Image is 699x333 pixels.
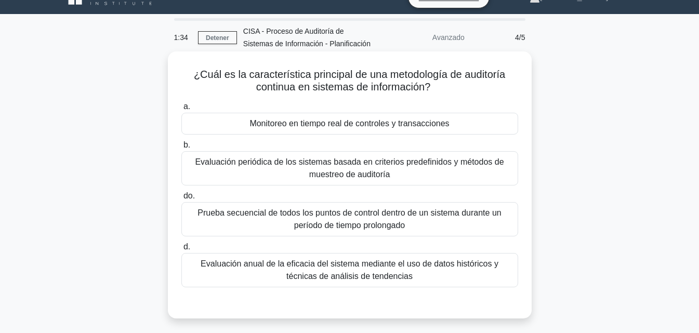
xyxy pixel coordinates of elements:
[432,33,465,42] font: Avanzado
[174,33,188,42] font: 1:34
[195,157,504,179] font: Evaluación periódica de los sistemas basada en criterios predefinidos y métodos de muestreo de au...
[183,102,190,111] font: a.
[206,34,229,42] font: Detener
[249,119,449,128] font: Monitoreo en tiempo real de controles y transacciones
[183,242,190,251] font: d.
[183,140,190,149] font: b.
[194,69,505,92] font: ¿Cuál es la característica principal de una metodología de auditoría continua en sistemas de info...
[183,191,195,200] font: do.
[197,208,501,230] font: Prueba secuencial de todos los puntos de control dentro de un sistema durante un período de tiemp...
[201,259,498,281] font: Evaluación anual de la eficacia del sistema mediante el uso de datos históricos y técnicas de aná...
[515,33,525,42] font: 4/5
[243,27,371,48] font: CISA - Proceso de Auditoría de Sistemas de Información - Planificación
[198,31,237,44] a: Detener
